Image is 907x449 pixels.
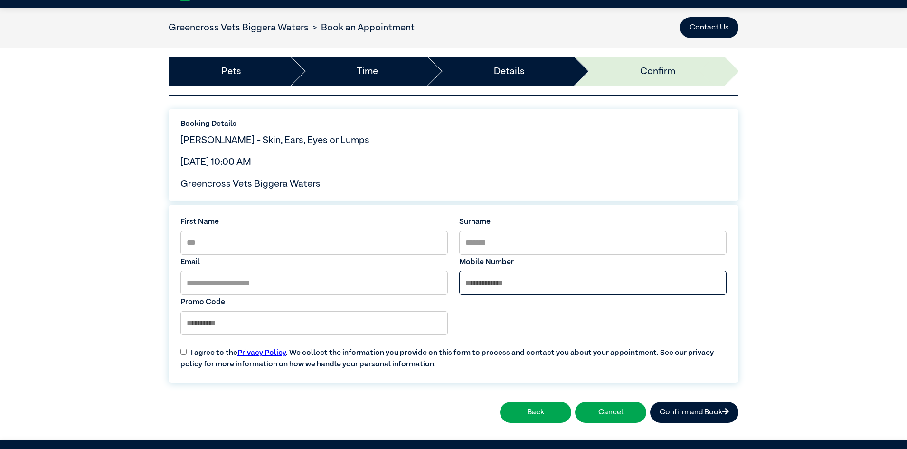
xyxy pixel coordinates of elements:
span: Greencross Vets Biggera Waters [180,179,321,189]
a: Privacy Policy [237,349,286,357]
label: First Name [180,216,448,228]
label: Surname [459,216,727,228]
label: Booking Details [180,118,727,130]
span: [DATE] 10:00 AM [180,157,251,167]
button: Cancel [575,402,646,423]
nav: breadcrumb [169,20,415,35]
a: Details [494,64,525,78]
a: Greencross Vets Biggera Waters [169,23,309,32]
label: Email [180,257,448,268]
span: [PERSON_NAME] - Skin, Ears, Eyes or Lumps [180,135,369,145]
button: Back [500,402,571,423]
a: Pets [221,64,241,78]
button: Confirm and Book [650,402,738,423]
label: Promo Code [180,296,448,308]
input: I agree to thePrivacy Policy. We collect the information you provide on this form to process and ... [180,349,187,355]
a: Time [357,64,378,78]
label: Mobile Number [459,257,727,268]
li: Book an Appointment [309,20,415,35]
label: I agree to the . We collect the information you provide on this form to process and contact you a... [175,340,732,370]
button: Contact Us [680,17,738,38]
